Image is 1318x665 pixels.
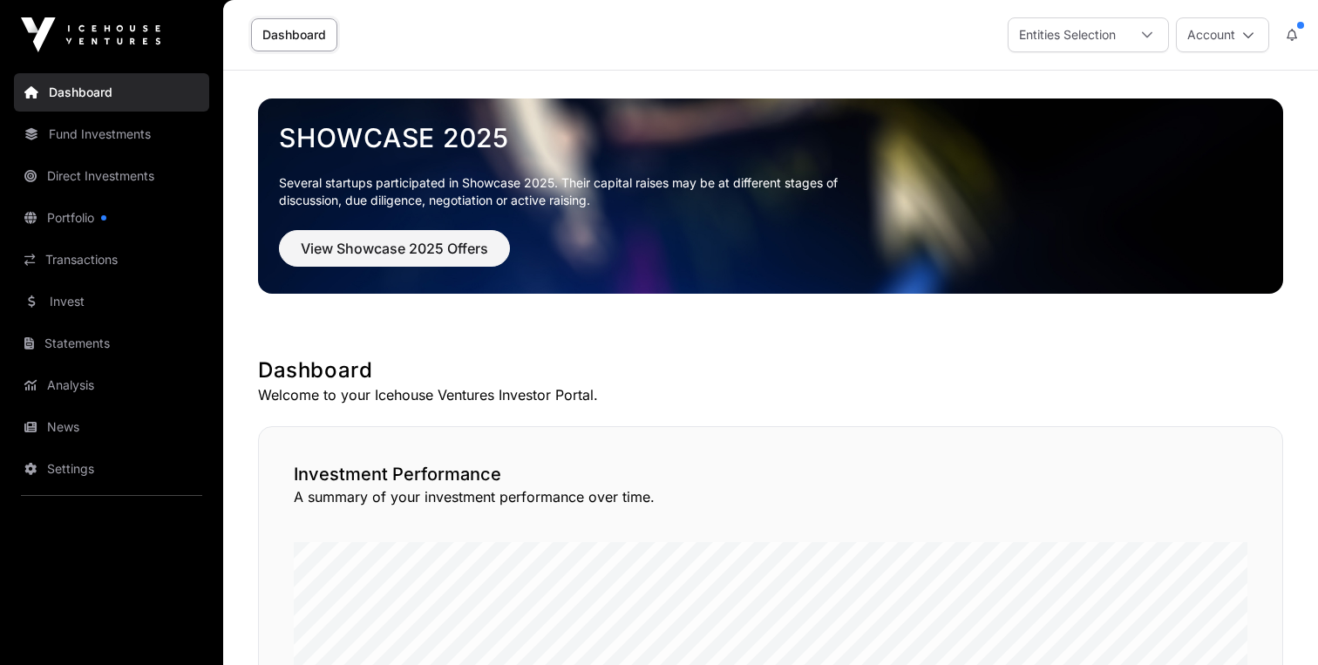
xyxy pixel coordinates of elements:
[294,462,1247,486] h2: Investment Performance
[14,408,209,446] a: News
[14,282,209,321] a: Invest
[14,450,209,488] a: Settings
[14,199,209,237] a: Portfolio
[14,115,209,153] a: Fund Investments
[279,230,510,267] button: View Showcase 2025 Offers
[14,366,209,404] a: Analysis
[1009,18,1126,51] div: Entities Selection
[21,17,160,52] img: Icehouse Ventures Logo
[251,18,337,51] a: Dashboard
[279,174,865,209] p: Several startups participated in Showcase 2025. Their capital raises may be at different stages o...
[258,356,1283,384] h1: Dashboard
[14,324,209,363] a: Statements
[279,122,1262,153] a: Showcase 2025
[14,73,209,112] a: Dashboard
[258,98,1283,294] img: Showcase 2025
[301,238,488,259] span: View Showcase 2025 Offers
[14,241,209,279] a: Transactions
[258,384,1283,405] p: Welcome to your Icehouse Ventures Investor Portal.
[294,486,1247,507] p: A summary of your investment performance over time.
[279,248,510,265] a: View Showcase 2025 Offers
[14,157,209,195] a: Direct Investments
[1176,17,1269,52] button: Account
